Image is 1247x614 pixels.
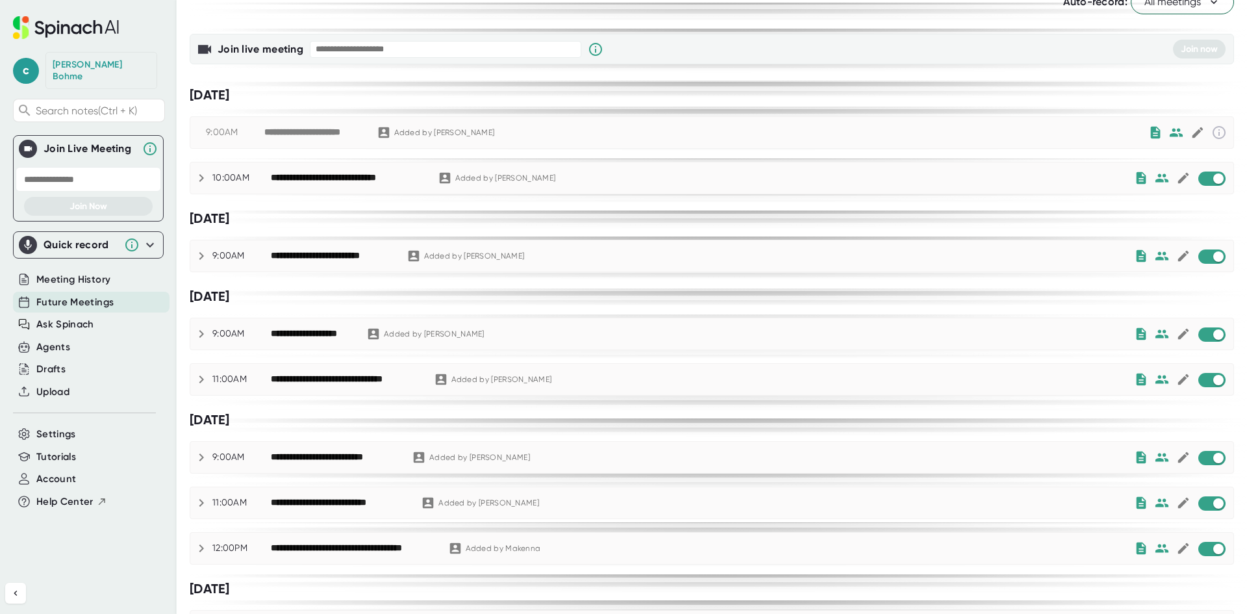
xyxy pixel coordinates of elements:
div: Join Live Meeting [44,142,136,155]
div: Close [415,5,438,29]
div: 9:00AM [212,250,271,262]
div: 10:00AM [212,172,271,184]
div: Added by [PERSON_NAME] [394,128,495,138]
svg: This event has already passed [1211,125,1227,140]
div: Added by [PERSON_NAME] [424,251,525,261]
button: Upload [36,385,69,400]
div: Quick record [19,232,158,258]
span: 😃 [247,521,266,547]
span: Join Now [69,201,107,212]
div: 11:00AM [212,497,271,509]
button: Help Center [36,494,107,509]
div: [DATE] [190,211,1234,227]
div: [DATE] [190,412,1234,428]
div: [DATE] [190,581,1234,597]
div: Added by Makenna [466,544,541,554]
span: Join now [1181,44,1218,55]
button: Tutorials [36,450,76,465]
button: Join Now [24,197,153,216]
div: 9:00AM [206,127,264,138]
div: Quick record [44,238,118,251]
div: 12:00PM [212,543,271,554]
button: Meeting History [36,272,110,287]
span: 😞 [180,521,199,547]
div: Added by [PERSON_NAME] [455,173,556,183]
div: 11:00AM [212,374,271,385]
button: Future Meetings [36,295,114,310]
span: smiley reaction [240,521,274,547]
a: Open in help center [171,563,275,574]
div: Added by [PERSON_NAME] [384,329,485,339]
div: [DATE] [190,87,1234,103]
button: Account [36,472,76,487]
span: neutral face reaction [207,521,240,547]
div: 9:00AM [212,328,271,340]
button: Join now [1173,40,1226,58]
div: Added by [PERSON_NAME] [438,498,539,508]
img: Join Live Meeting [21,142,34,155]
b: Join live meeting [218,43,303,55]
span: disappointed reaction [173,521,207,547]
span: Search notes (Ctrl + K) [36,105,161,117]
button: Ask Spinach [36,317,94,332]
button: Drafts [36,362,66,377]
span: Help Center [36,494,94,509]
button: Settings [36,427,76,442]
div: Added by [PERSON_NAME] [429,453,530,463]
div: Added by [PERSON_NAME] [451,375,552,385]
div: Did this answer your question? [16,508,431,522]
button: Collapse window [390,5,415,30]
div: [DATE] [190,288,1234,305]
button: go back [8,5,33,30]
div: 9:00AM [212,452,271,463]
div: Join Live MeetingJoin Live Meeting [19,136,158,162]
button: Agents [36,340,70,355]
div: Carl Bohme [53,59,150,82]
span: 😐 [214,521,233,547]
span: c [13,58,39,84]
button: Collapse sidebar [5,583,26,604]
